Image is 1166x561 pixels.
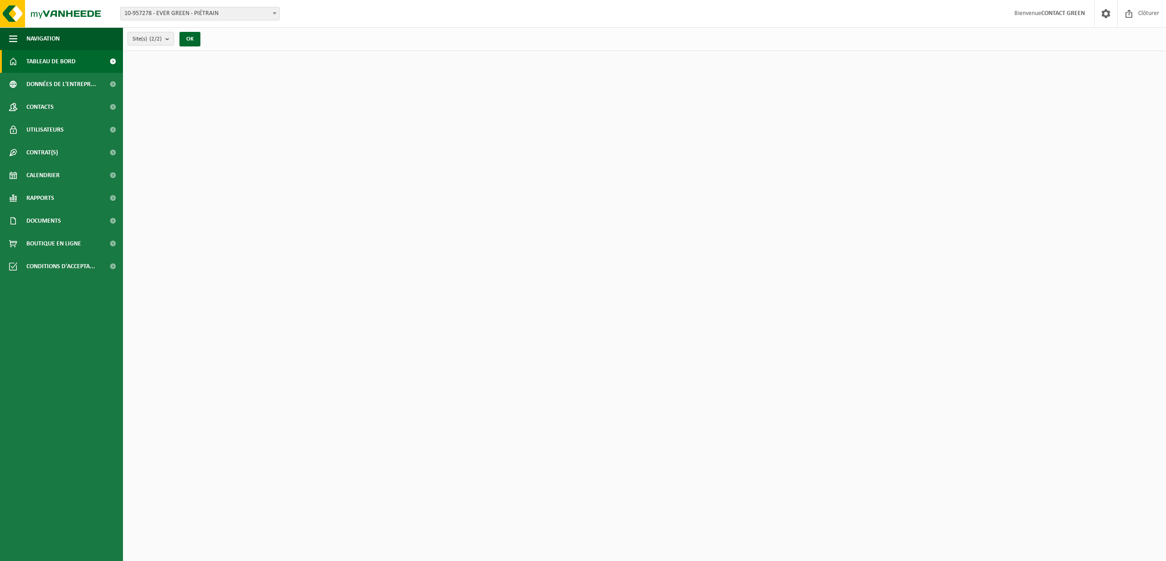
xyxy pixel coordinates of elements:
[26,96,54,118] span: Contacts
[26,118,64,141] span: Utilisateurs
[26,255,95,278] span: Conditions d'accepta...
[26,27,60,50] span: Navigation
[26,50,76,73] span: Tableau de bord
[128,32,174,46] button: Site(s)(2/2)
[26,209,61,232] span: Documents
[179,32,200,46] button: OK
[26,232,81,255] span: Boutique en ligne
[1041,10,1085,17] strong: CONTACT GREEN
[120,7,280,20] span: 10-957278 - EVER GREEN - PIÉTRAIN
[26,187,54,209] span: Rapports
[149,36,162,42] count: (2/2)
[26,73,96,96] span: Données de l'entrepr...
[121,7,279,20] span: 10-957278 - EVER GREEN - PIÉTRAIN
[26,141,58,164] span: Contrat(s)
[133,32,162,46] span: Site(s)
[26,164,60,187] span: Calendrier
